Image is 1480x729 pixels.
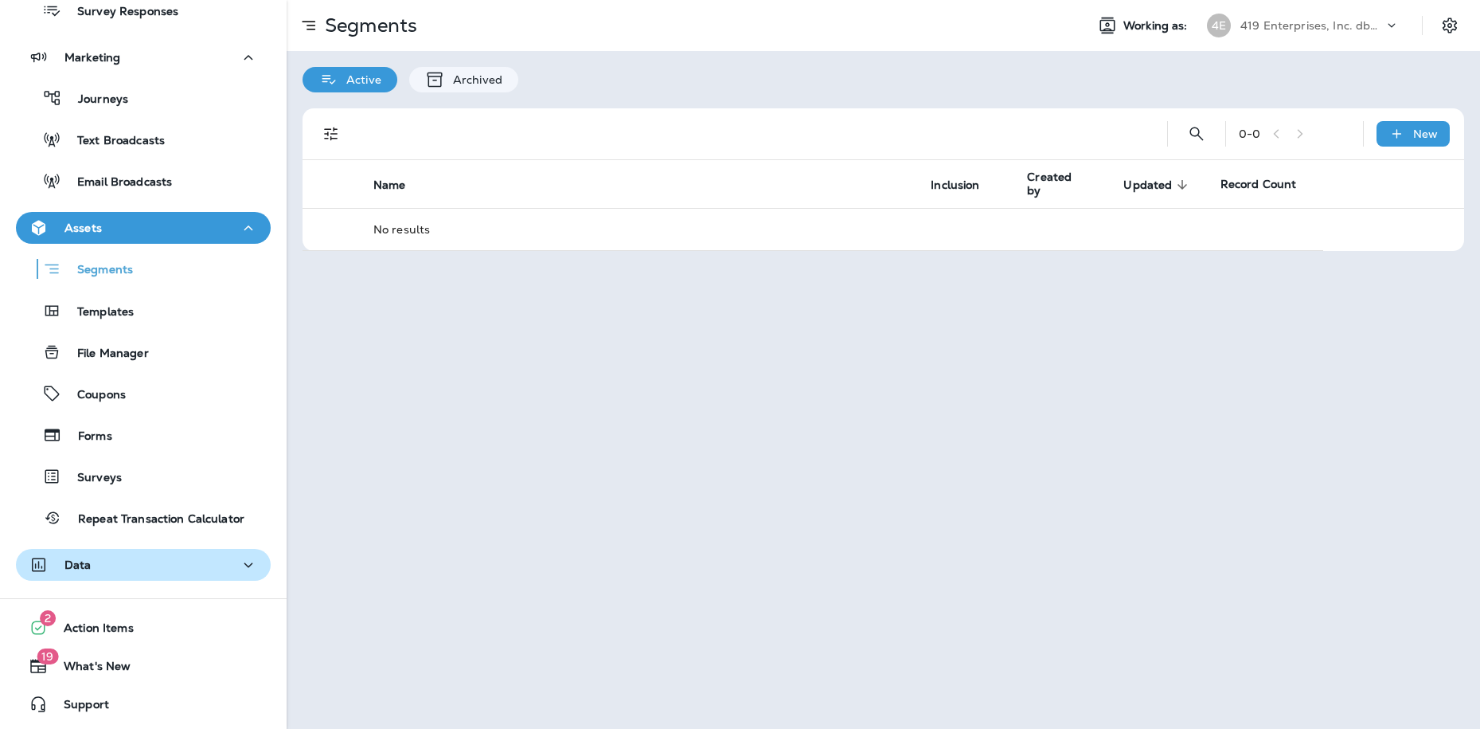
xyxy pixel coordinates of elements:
[1435,11,1464,40] button: Settings
[931,178,1000,192] span: Inclusion
[1220,177,1297,191] span: Record Count
[37,649,58,664] span: 19
[16,612,271,644] button: 2Action Items
[16,335,271,369] button: File Manager
[16,212,271,244] button: Assets
[61,175,172,190] p: Email Broadcasts
[40,610,56,626] span: 2
[16,294,271,327] button: Templates
[16,123,271,156] button: Text Broadcasts
[1027,170,1084,198] span: Created by
[62,92,128,108] p: Journeys
[16,501,271,535] button: Repeat Transaction Calculator
[64,559,92,571] p: Data
[16,688,271,720] button: Support
[1123,178,1172,192] span: Updated
[16,549,271,581] button: Data
[373,178,406,192] span: Name
[16,460,271,493] button: Surveys
[64,51,120,64] p: Marketing
[1240,19,1384,32] p: 419 Enterprises, Inc. dba Victory Lane Quick Oil Change of Chisago and [GEOGRAPHIC_DATA]
[1123,19,1191,33] span: Working as:
[61,347,149,362] p: File Manager
[16,41,271,73] button: Marketing
[931,178,979,192] span: Inclusion
[61,305,134,320] p: Templates
[315,118,347,150] button: Filters
[361,208,1323,250] td: No results
[16,377,271,410] button: Coupons
[1413,127,1438,140] p: New
[61,134,165,149] p: Text Broadcasts
[445,73,502,86] p: Archived
[1181,118,1213,150] button: Search Segments
[16,81,271,115] button: Journeys
[16,164,271,198] button: Email Broadcasts
[318,14,417,37] p: Segments
[1239,127,1260,140] div: 0 - 0
[48,621,134,641] span: Action Items
[61,471,122,486] p: Surveys
[48,660,131,679] span: What's New
[61,5,178,20] p: Survey Responses
[373,178,427,192] span: Name
[338,73,381,86] p: Active
[64,221,102,234] p: Assets
[1207,14,1231,37] div: 4E
[16,252,271,286] button: Segments
[16,650,271,682] button: 19What's New
[61,388,126,403] p: Coupons
[62,429,112,445] p: Forms
[61,263,133,279] p: Segments
[62,512,244,527] p: Repeat Transaction Calculator
[16,418,271,452] button: Forms
[1123,178,1193,192] span: Updated
[1027,170,1104,198] span: Created by
[48,698,109,717] span: Support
